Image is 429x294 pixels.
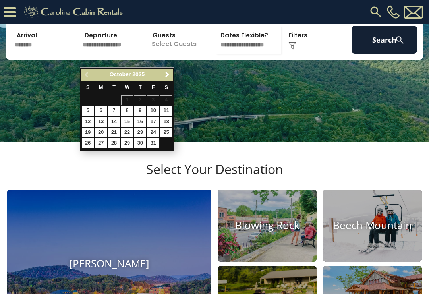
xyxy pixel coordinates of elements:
[99,85,103,90] span: Monday
[134,138,146,148] a: 30
[121,138,133,148] a: 29
[385,5,402,19] a: [PHONE_NUMBER]
[134,117,146,127] a: 16
[95,106,107,116] a: 6
[125,85,129,90] span: Wednesday
[95,117,107,127] a: 13
[6,162,423,190] h3: Select Your Destination
[165,85,168,90] span: Saturday
[132,71,145,77] span: 2025
[147,138,159,148] a: 31
[152,85,155,90] span: Friday
[86,85,89,90] span: Sunday
[218,220,317,232] h4: Blowing Rock
[134,128,146,137] a: 23
[121,128,133,137] a: 22
[162,70,172,80] a: Next
[108,117,120,127] a: 14
[395,35,405,45] img: search-regular-white.png
[108,128,120,137] a: 21
[148,26,213,54] p: Select Guests
[160,117,172,127] a: 18
[134,106,146,116] a: 9
[110,71,131,77] span: October
[108,106,120,116] a: 7
[160,106,172,116] a: 11
[7,258,211,270] h4: [PERSON_NAME]
[218,190,317,262] a: Blowing Rock
[121,117,133,127] a: 15
[288,42,296,50] img: filter--v1.png
[82,128,94,137] a: 19
[139,85,142,90] span: Thursday
[82,138,94,148] a: 26
[147,128,159,137] a: 24
[147,117,159,127] a: 17
[369,5,383,19] img: search-regular.svg
[20,4,129,20] img: Khaki-logo.png
[323,190,422,262] a: Beech Mountain
[95,138,107,148] a: 27
[352,26,417,54] button: Search
[95,128,107,137] a: 20
[82,106,94,116] a: 5
[82,117,94,127] a: 12
[112,85,116,90] span: Tuesday
[147,106,159,116] a: 10
[160,128,172,137] a: 25
[323,220,422,232] h4: Beech Mountain
[108,138,120,148] a: 28
[164,72,170,78] span: Next
[121,106,133,116] a: 8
